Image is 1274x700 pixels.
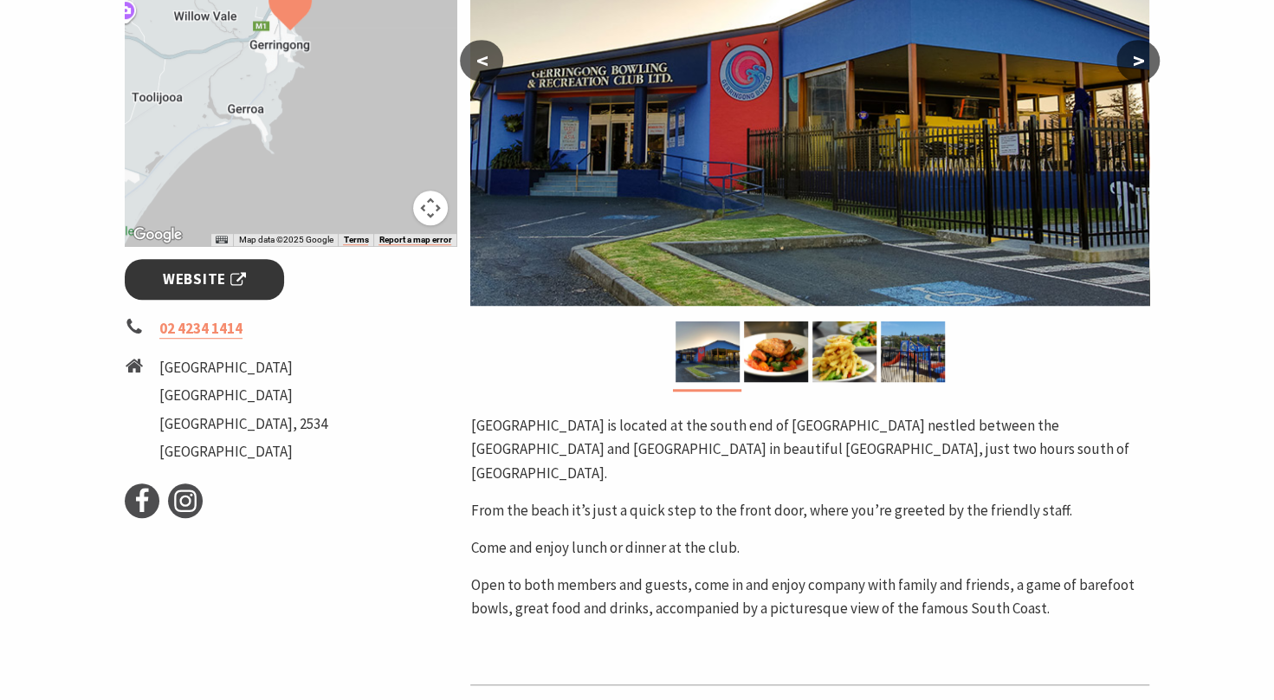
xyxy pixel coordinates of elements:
[1116,40,1160,81] button: >
[460,40,503,81] button: <
[159,319,243,339] a: 02 4234 1414
[413,191,448,225] button: Map camera controls
[238,235,333,244] span: Map data ©2025 Google
[159,440,327,463] li: [GEOGRAPHIC_DATA]
[470,499,1149,522] p: From the beach it’s just a quick step to the front door, where you’re greeted by the friendly staff.
[129,224,186,246] a: Open this area in Google Maps (opens a new window)
[216,234,228,246] button: Keyboard shortcuts
[159,384,327,407] li: [GEOGRAPHIC_DATA]
[159,412,327,436] li: [GEOGRAPHIC_DATA], 2534
[163,268,246,291] span: Website
[378,235,451,245] a: Report a map error
[470,414,1149,485] p: [GEOGRAPHIC_DATA] is located at the south end of [GEOGRAPHIC_DATA] nestled between the [GEOGRAPHI...
[125,259,285,300] a: Website
[129,224,186,246] img: Google
[159,356,327,379] li: [GEOGRAPHIC_DATA]
[343,235,368,245] a: Terms (opens in new tab)
[470,536,1149,560] p: Come and enjoy lunch or dinner at the club.
[470,574,1149,620] p: Open to both members and guests, come in and enjoy company with family and friends, a game of bar...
